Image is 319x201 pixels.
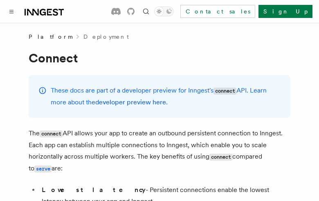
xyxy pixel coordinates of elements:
p: These docs are part of a developer preview for Inngest's API. Learn more about the . [51,85,281,108]
button: Toggle dark mode [154,7,174,16]
button: Toggle navigation [7,7,16,16]
a: serve [34,164,52,172]
span: Platform [29,33,72,41]
a: Deployment [83,33,129,41]
strong: Lowest latency [42,186,146,194]
a: Contact sales [180,5,255,18]
h1: Connect [29,51,290,65]
code: connect [209,154,232,161]
code: connect [40,130,63,137]
a: developer preview here [95,98,166,106]
button: Find something... [141,7,151,16]
code: serve [34,166,52,172]
code: connect [213,88,236,95]
p: The API allows your app to create an outbound persistent connection to Inngest. Each app can esta... [29,128,290,174]
a: Sign Up [258,5,312,18]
